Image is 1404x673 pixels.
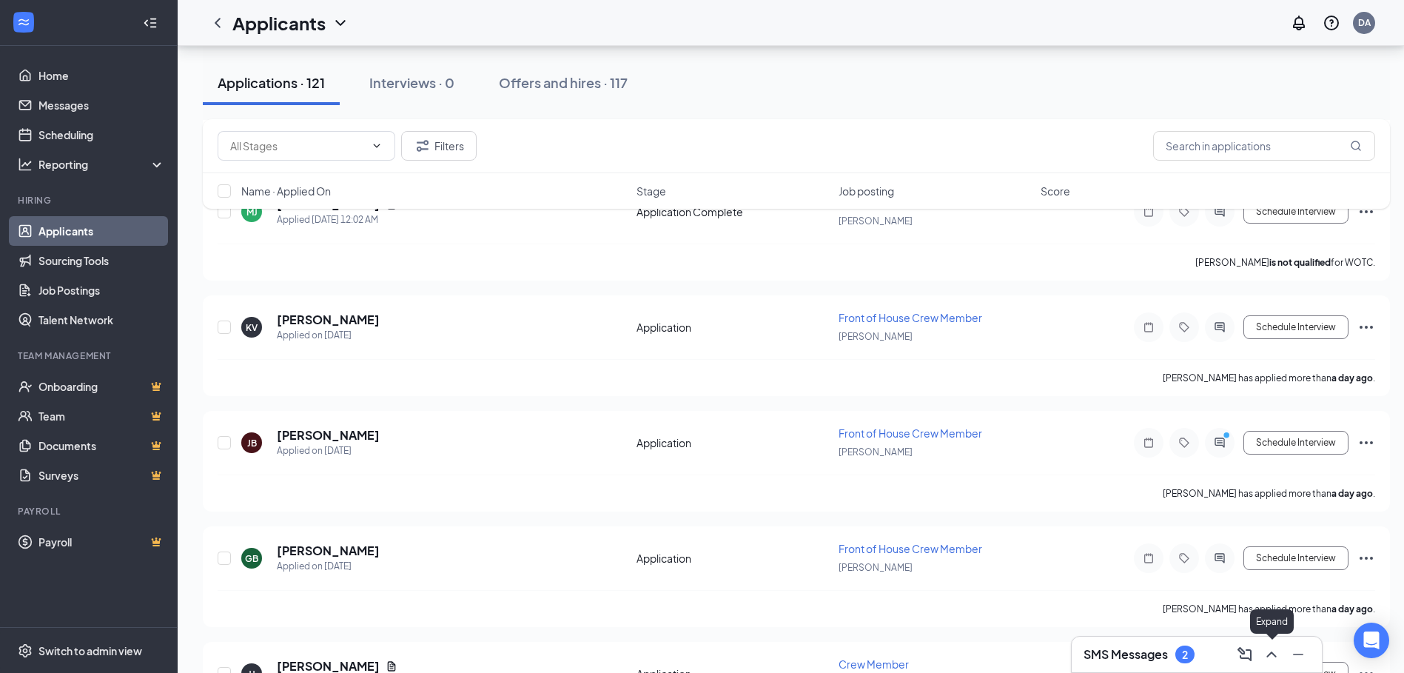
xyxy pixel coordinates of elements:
[1175,321,1193,333] svg: Tag
[1220,431,1237,443] svg: PrimaryDot
[839,184,894,198] span: Job posting
[247,437,257,449] div: JB
[18,194,162,207] div: Hiring
[414,137,431,155] svg: Filter
[839,331,913,342] span: [PERSON_NAME]
[18,505,162,518] div: Payroll
[38,305,165,335] a: Talent Network
[1211,437,1229,449] svg: ActiveChat
[38,372,165,401] a: OnboardingCrown
[839,562,913,573] span: [PERSON_NAME]
[1153,131,1375,161] input: Search in applications
[1211,321,1229,333] svg: ActiveChat
[839,311,982,324] span: Front of House Crew Member
[277,543,380,559] h5: [PERSON_NAME]
[839,542,982,555] span: Front of House Crew Member
[277,328,380,343] div: Applied on [DATE]
[18,157,33,172] svg: Analysis
[38,216,165,246] a: Applicants
[1195,256,1375,269] p: [PERSON_NAME] for WOTC.
[1243,431,1348,455] button: Schedule Interview
[38,527,165,557] a: PayrollCrown
[16,15,31,30] svg: WorkstreamLogo
[1289,646,1307,663] svg: Minimize
[1140,321,1158,333] svg: Note
[277,443,380,458] div: Applied on [DATE]
[1211,552,1229,564] svg: ActiveChat
[1163,603,1375,615] p: [PERSON_NAME] has applied more than .
[1290,14,1308,32] svg: Notifications
[38,461,165,490] a: SurveysCrown
[18,643,33,658] svg: Settings
[245,552,258,565] div: GB
[1357,549,1375,567] svg: Ellipses
[636,551,830,566] div: Application
[1323,14,1340,32] svg: QuestionInfo
[218,73,325,92] div: Applications · 121
[1286,643,1310,666] button: Minimize
[38,246,165,275] a: Sourcing Tools
[38,90,165,120] a: Messages
[38,431,165,461] a: DocumentsCrown
[1260,643,1283,666] button: ChevronUp
[1331,372,1373,384] b: a day ago
[1140,552,1158,564] svg: Note
[38,401,165,431] a: TeamCrown
[371,140,383,152] svg: ChevronDown
[1175,552,1193,564] svg: Tag
[230,138,365,154] input: All Stages
[499,73,628,92] div: Offers and hires · 117
[1084,646,1168,663] h3: SMS Messages
[1163,487,1375,500] p: [PERSON_NAME] has applied more than .
[143,16,158,30] svg: Collapse
[1250,609,1294,634] div: Expand
[1269,257,1331,268] b: is not qualified
[246,321,258,334] div: KV
[1354,623,1389,658] div: Open Intercom Messenger
[277,427,380,443] h5: [PERSON_NAME]
[1243,546,1348,570] button: Schedule Interview
[1358,16,1371,29] div: DA
[1140,437,1158,449] svg: Note
[38,61,165,90] a: Home
[369,73,454,92] div: Interviews · 0
[1163,372,1375,384] p: [PERSON_NAME] has applied more than .
[38,275,165,305] a: Job Postings
[839,426,982,440] span: Front of House Crew Member
[636,435,830,450] div: Application
[1357,434,1375,452] svg: Ellipses
[1175,437,1193,449] svg: Tag
[839,446,913,458] span: [PERSON_NAME]
[401,131,477,161] button: Filter Filters
[277,312,380,328] h5: [PERSON_NAME]
[38,157,166,172] div: Reporting
[241,184,331,198] span: Name · Applied On
[386,660,397,672] svg: Document
[38,643,142,658] div: Switch to admin view
[232,10,326,36] h1: Applicants
[1331,603,1373,615] b: a day ago
[38,120,165,150] a: Scheduling
[277,559,380,574] div: Applied on [DATE]
[1236,646,1254,663] svg: ComposeMessage
[636,184,666,198] span: Stage
[1331,488,1373,499] b: a day ago
[1357,318,1375,336] svg: Ellipses
[1233,643,1257,666] button: ComposeMessage
[209,14,226,32] svg: ChevronLeft
[18,349,162,362] div: Team Management
[636,320,830,335] div: Application
[839,657,909,671] span: Crew Member
[1243,315,1348,339] button: Schedule Interview
[1350,140,1362,152] svg: MagnifyingGlass
[332,14,349,32] svg: ChevronDown
[1182,649,1188,661] div: 2
[1263,646,1280,663] svg: ChevronUp
[1041,184,1070,198] span: Score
